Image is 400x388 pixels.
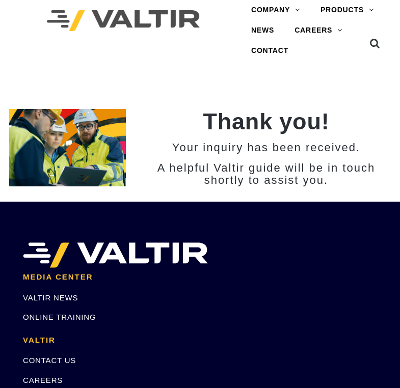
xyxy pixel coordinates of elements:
a: CONTACT [241,41,299,61]
a: CAREERS [284,20,353,41]
a: CONTACT US [23,356,76,365]
h3: A helpful Valtir guide will be in touch shortly to assist you. [141,162,391,186]
h2: MEDIA CENTER [23,273,377,282]
h3: Your inquiry has been received. [141,142,391,154]
img: VALTIR [23,242,208,268]
h2: VALTIR [23,336,377,345]
img: Valtir [47,10,200,31]
a: CAREERS [23,376,63,384]
a: VALTIR NEWS [23,293,78,302]
a: NEWS [241,20,284,41]
strong: Thank you! [203,108,329,134]
a: ONLINE TRAINING [23,313,96,321]
img: 2 Home_Team [9,109,126,186]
